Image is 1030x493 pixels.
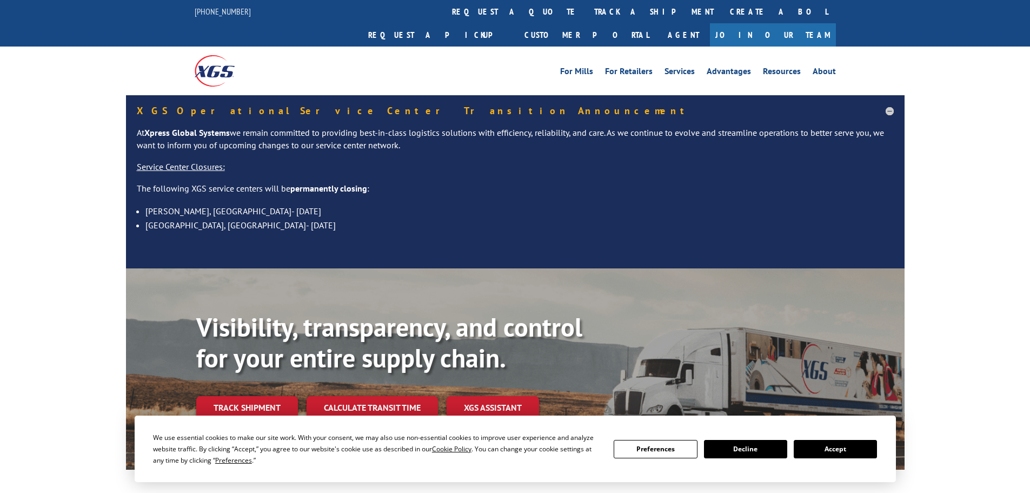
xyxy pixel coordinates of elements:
[215,456,252,465] span: Preferences
[360,23,516,47] a: Request a pickup
[657,23,710,47] a: Agent
[137,161,225,172] u: Service Center Closures:
[145,218,894,232] li: [GEOGRAPHIC_DATA], [GEOGRAPHIC_DATA]- [DATE]
[196,310,582,375] b: Visibility, transparency, and control for your entire supply chain.
[794,440,877,458] button: Accept
[195,6,251,17] a: [PHONE_NUMBER]
[813,67,836,79] a: About
[614,440,697,458] button: Preferences
[137,127,894,161] p: At we remain committed to providing best-in-class logistics solutions with efficiency, reliabilit...
[605,67,653,79] a: For Retailers
[137,106,894,116] h5: XGS Operational Service Center Transition Announcement
[432,444,471,453] span: Cookie Policy
[137,182,894,204] p: The following XGS service centers will be :
[664,67,695,79] a: Services
[144,127,230,138] strong: Xpress Global Systems
[707,67,751,79] a: Advantages
[704,440,787,458] button: Decline
[153,432,601,466] div: We use essential cookies to make our site work. With your consent, we may also use non-essential ...
[447,396,539,419] a: XGS ASSISTANT
[196,396,298,419] a: Track shipment
[560,67,593,79] a: For Mills
[135,416,896,482] div: Cookie Consent Prompt
[516,23,657,47] a: Customer Portal
[290,183,367,194] strong: permanently closing
[710,23,836,47] a: Join Our Team
[763,67,801,79] a: Resources
[307,396,438,419] a: Calculate transit time
[145,204,894,218] li: [PERSON_NAME], [GEOGRAPHIC_DATA]- [DATE]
